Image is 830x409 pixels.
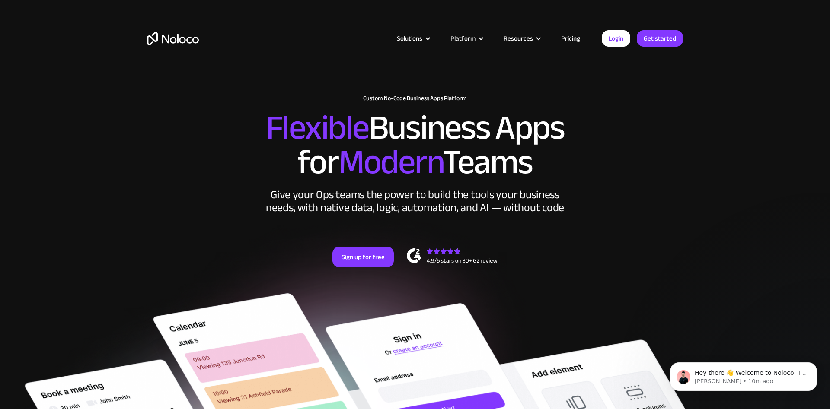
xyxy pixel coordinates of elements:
a: Login [602,30,630,47]
div: Platform [440,33,493,44]
a: home [147,32,199,45]
span: Modern [338,130,443,194]
div: Solutions [397,33,422,44]
div: Platform [450,33,476,44]
div: Resources [493,33,550,44]
div: Solutions [386,33,440,44]
span: Flexible [266,95,369,160]
a: Sign up for free [332,247,394,267]
a: Pricing [550,33,591,44]
div: Resources [504,33,533,44]
iframe: Intercom notifications message [657,344,830,405]
a: Get started [637,30,683,47]
div: Give your Ops teams the power to build the tools your business needs, with native data, logic, au... [264,188,566,214]
h1: Custom No-Code Business Apps Platform [147,95,683,102]
h2: Business Apps for Teams [147,111,683,180]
